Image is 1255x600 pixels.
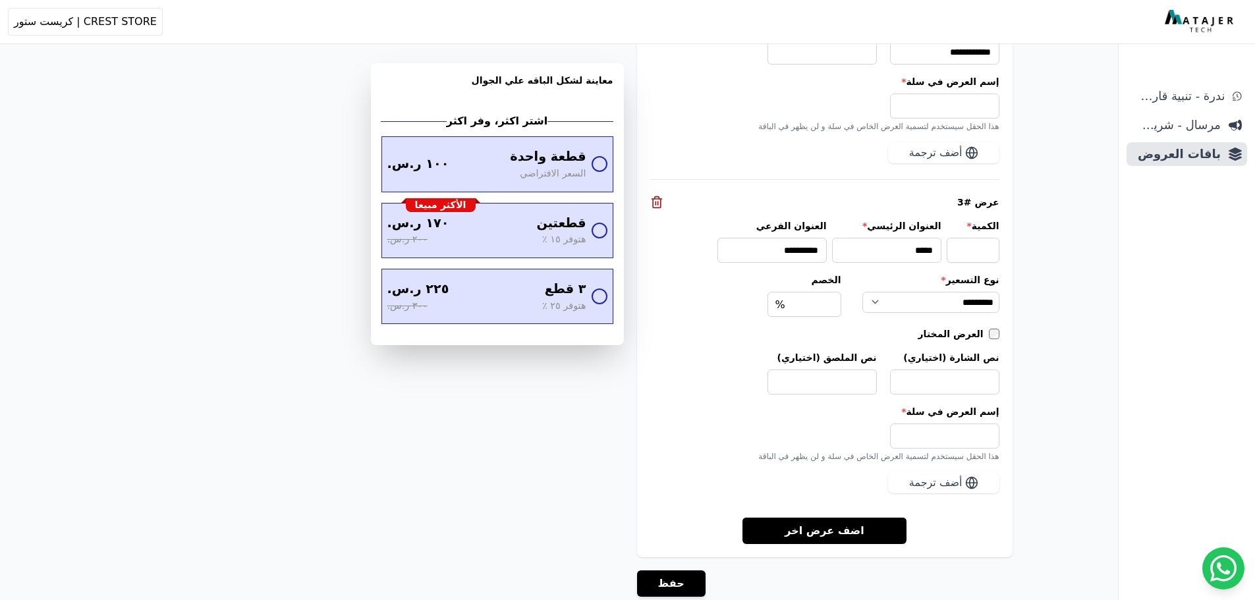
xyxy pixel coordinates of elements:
label: نص الملصق (اختياري) [767,351,877,364]
div: هذا الحقل سيستخدم لتسمية العرض الخاص في سلة و لن يظهر في الباقة [650,451,999,462]
span: هتوفر ١٥ ٪ [542,232,586,247]
div: هذا الحقل سيستخدم لتسمية العرض الخاص في سلة و لن يظهر في الباقة [650,121,999,132]
span: ١٠٠ ر.س. [387,155,449,174]
span: قطعتين [536,214,586,233]
span: ٢٠٠ ر.س. [387,232,428,247]
span: السعر الافتراضي [520,167,586,181]
label: نوع التسعير [862,273,999,286]
button: أضف ترجمة [888,472,999,493]
div: عرض #3 [650,196,999,209]
label: الكمية [947,219,999,232]
label: العنوان الرئيسي [832,219,941,232]
span: هتوفر ٢٥ ٪ [542,299,586,314]
a: اضف عرض اخر [742,517,906,544]
span: أضف ترجمة [909,145,962,161]
span: ٢٢٥ ر.س. [387,280,449,299]
span: مرسال - شريط دعاية [1132,116,1221,134]
button: أضف ترجمة [888,142,999,163]
h2: اشتر اكثر، وفر اكثر [447,113,547,129]
img: MatajerTech Logo [1165,10,1237,34]
span: قطعة واحدة [510,148,586,167]
div: الأكثر مبيعا [406,198,476,213]
button: CREST STORE | كريست ستور [8,8,163,36]
span: أضف ترجمة [909,475,962,491]
h3: معاينة لشكل الباقه علي الجوال [381,74,613,103]
label: العرض المختار [918,327,989,341]
label: إسم العرض في سلة [650,75,999,88]
span: ٣٠٠ ر.س. [387,299,428,314]
label: إسم العرض في سلة [650,405,999,418]
span: CREST STORE | كريست ستور [14,14,157,30]
label: نص الشارة (اختياري) [890,351,999,364]
span: ندرة - تنبية قارب علي النفاذ [1132,87,1225,105]
span: ٣ قطع [545,280,586,299]
label: العنوان الفرعي [717,219,827,232]
button: حفظ [637,570,706,597]
label: الخصم [767,273,841,286]
span: ١٧٠ ر.س. [387,214,449,233]
span: % [775,297,785,313]
span: باقات العروض [1132,145,1221,163]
